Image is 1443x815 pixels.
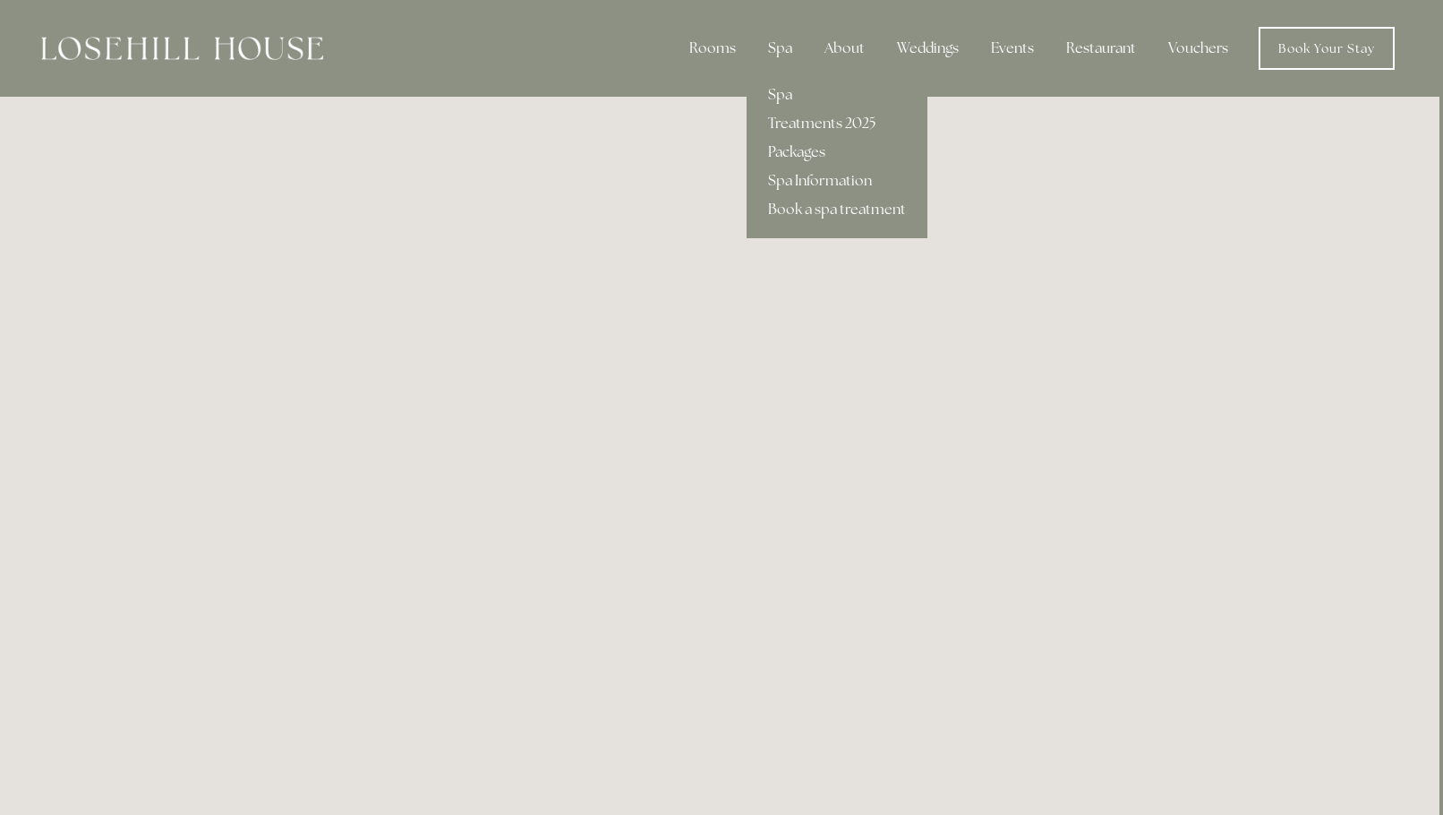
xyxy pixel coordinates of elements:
[1052,30,1150,66] div: Restaurant
[810,30,879,66] div: About
[1259,27,1395,70] a: Book Your Stay
[1154,30,1242,66] a: Vouchers
[977,30,1048,66] div: Events
[883,30,973,66] div: Weddings
[747,81,927,109] a: Spa
[675,30,750,66] div: Rooms
[41,37,323,60] img: Losehill House
[747,138,927,167] a: Packages
[747,109,927,138] a: Treatments 2025
[747,195,927,224] a: Book a spa treatment
[747,167,927,195] a: Spa Information
[754,30,807,66] div: Spa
